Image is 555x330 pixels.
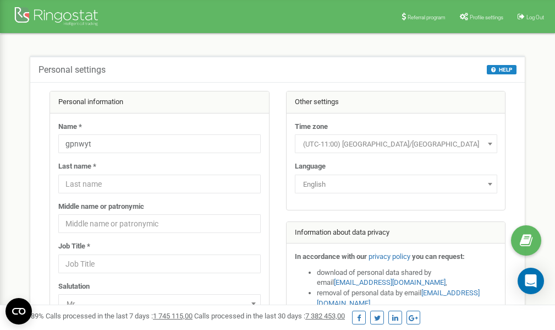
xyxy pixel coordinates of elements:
[6,298,32,324] button: Open CMP widget
[58,214,261,233] input: Middle name or patronymic
[58,282,90,292] label: Salutation
[39,65,106,75] h5: Personal settings
[62,296,257,312] span: Mr.
[295,122,328,132] label: Time zone
[58,175,261,193] input: Last name
[287,91,505,113] div: Other settings
[50,91,269,113] div: Personal information
[58,255,261,273] input: Job Title
[58,202,144,212] label: Middle name or patronymic
[295,134,497,153] span: (UTC-11:00) Pacific/Midway
[317,288,497,309] li: removal of personal data by email ,
[295,161,326,172] label: Language
[317,268,497,288] li: download of personal data shared by email ,
[153,312,193,320] u: 1 745 115,00
[58,294,261,313] span: Mr.
[408,14,446,20] span: Referral program
[412,252,465,261] strong: you can request:
[295,252,367,261] strong: In accordance with our
[369,252,410,261] a: privacy policy
[194,312,345,320] span: Calls processed in the last 30 days :
[58,122,82,132] label: Name *
[287,222,505,244] div: Information about data privacy
[58,161,96,172] label: Last name *
[58,134,261,153] input: Name
[299,177,493,192] span: English
[299,137,493,152] span: (UTC-11:00) Pacific/Midway
[334,278,446,286] a: [EMAIL_ADDRESS][DOMAIN_NAME]
[526,14,544,20] span: Log Out
[58,241,90,252] label: Job Title *
[305,312,345,320] u: 7 382 453,00
[295,175,497,193] span: English
[46,312,193,320] span: Calls processed in the last 7 days :
[470,14,503,20] span: Profile settings
[518,268,544,294] div: Open Intercom Messenger
[487,65,516,74] button: HELP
